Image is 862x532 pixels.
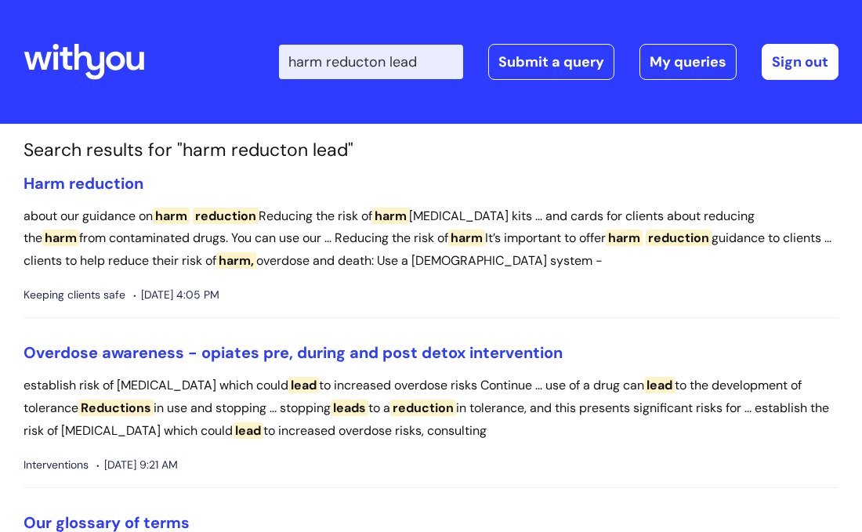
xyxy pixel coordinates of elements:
a: Harm reduction [24,173,143,194]
span: Interventions [24,455,89,475]
span: harm [42,230,79,246]
a: Submit a query [488,44,614,80]
span: reduction [193,208,259,224]
span: leads [331,400,368,416]
span: harm, [216,252,256,269]
p: about our guidance on Reducing the risk of [MEDICAL_DATA] kits ... and cards for clients about re... [24,205,838,273]
span: harm [448,230,485,246]
span: Reductions [78,400,154,416]
a: Overdose awareness - opiates pre, during and post detox intervention [24,342,563,363]
span: Harm [24,173,65,194]
p: establish risk of [MEDICAL_DATA] which could to increased overdose risks Continue ... use of a dr... [24,375,838,442]
a: Sign out [762,44,838,80]
span: lead [288,377,319,393]
div: | - [279,44,838,80]
h1: Search results for "harm reducton lead" [24,139,838,161]
span: lead [233,422,263,439]
span: harm [606,230,643,246]
a: My queries [639,44,737,80]
span: reduction [69,173,143,194]
span: [DATE] 9:21 AM [96,455,178,475]
span: reduction [646,230,712,246]
span: Keeping clients safe [24,285,125,305]
span: harm [372,208,409,224]
span: [DATE] 4:05 PM [133,285,219,305]
span: lead [644,377,675,393]
span: harm [153,208,190,224]
span: reduction [390,400,456,416]
input: Search [279,45,463,79]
